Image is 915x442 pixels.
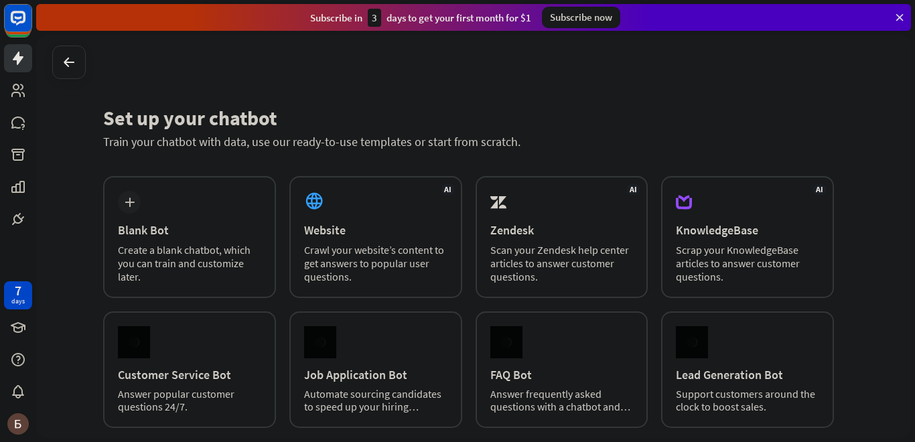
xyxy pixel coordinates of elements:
[310,9,531,27] div: Subscribe in days to get your first month for $1
[15,285,21,297] div: 7
[11,297,25,306] div: days
[542,7,620,28] div: Subscribe now
[368,9,381,27] div: 3
[4,281,32,309] a: 7 days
